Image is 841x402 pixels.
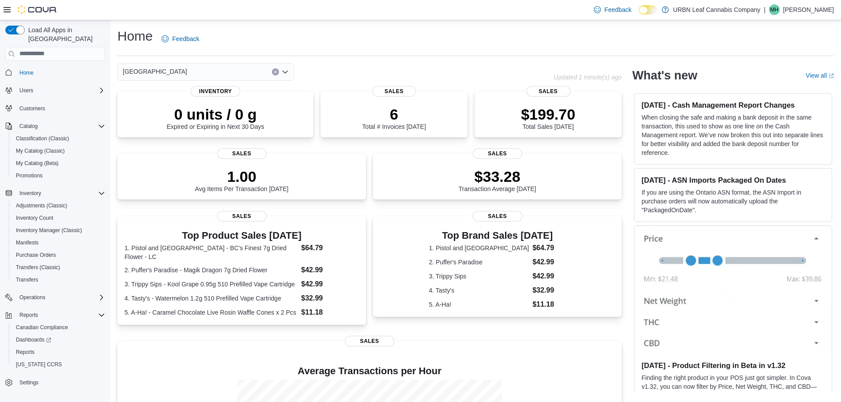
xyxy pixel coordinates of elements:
[641,101,825,109] h3: [DATE] - Cash Management Report Changes
[16,147,65,154] span: My Catalog (Classic)
[19,190,41,197] span: Inventory
[124,294,298,303] dt: 4. Tasty's - Watermelon 1.2g 510 Prefilled Vape Cartridge
[2,84,109,97] button: Users
[16,188,45,199] button: Inventory
[191,86,240,97] span: Inventory
[9,169,109,182] button: Promotions
[123,66,187,77] span: [GEOGRAPHIC_DATA]
[301,243,359,253] dd: $64.79
[301,307,359,318] dd: $11.18
[532,243,566,253] dd: $64.79
[429,272,529,281] dt: 3. Trippy Sips
[12,146,105,156] span: My Catalog (Classic)
[301,265,359,275] dd: $42.99
[12,158,62,169] a: My Catalog (Beta)
[2,309,109,321] button: Reports
[167,105,264,123] p: 0 units / 0 g
[12,359,105,370] span: Washington CCRS
[16,377,42,388] a: Settings
[806,72,834,79] a: View allExternal link
[16,85,37,96] button: Users
[16,361,62,368] span: [US_STATE] CCRS
[16,160,59,167] span: My Catalog (Beta)
[2,291,109,304] button: Operations
[19,123,38,130] span: Catalog
[12,322,105,333] span: Canadian Compliance
[12,334,55,345] a: Dashboards
[167,105,264,130] div: Expired or Expiring in Next 30 Days
[12,225,86,236] a: Inventory Manager (Classic)
[19,312,38,319] span: Reports
[12,359,65,370] a: [US_STATE] CCRS
[9,334,109,346] a: Dashboards
[2,376,109,389] button: Settings
[12,334,105,345] span: Dashboards
[12,170,46,181] a: Promotions
[532,285,566,296] dd: $32.99
[9,249,109,261] button: Purchase Orders
[12,133,105,144] span: Classification (Classic)
[18,5,57,14] img: Cova
[12,170,105,181] span: Promotions
[829,73,834,79] svg: External link
[604,5,631,14] span: Feedback
[9,199,109,212] button: Adjustments (Classic)
[124,280,298,289] dt: 3. Trippy Sips - Kool Grape 0.95g 510 Prefilled Vape Cartridge
[272,68,279,75] button: Clear input
[301,293,359,304] dd: $32.99
[12,213,105,223] span: Inventory Count
[124,366,615,376] h4: Average Transactions per Hour
[12,262,105,273] span: Transfers (Classic)
[429,286,529,295] dt: 4. Tasty's
[16,121,41,131] button: Catalog
[16,239,38,246] span: Manifests
[764,4,766,15] p: |
[16,292,105,303] span: Operations
[16,349,34,356] span: Reports
[9,132,109,145] button: Classification (Classic)
[9,261,109,274] button: Transfers (Classic)
[641,188,825,214] p: If you are using the Ontario ASN format, the ASN Import in purchase orders will now automatically...
[16,336,51,343] span: Dashboards
[16,227,82,234] span: Inventory Manager (Classic)
[16,264,60,271] span: Transfers (Classic)
[521,105,575,123] p: $199.70
[12,237,105,248] span: Manifests
[25,26,105,43] span: Load All Apps in [GEOGRAPHIC_DATA]
[9,157,109,169] button: My Catalog (Beta)
[362,105,426,123] p: 6
[16,276,38,283] span: Transfers
[12,133,73,144] a: Classification (Classic)
[12,146,68,156] a: My Catalog (Classic)
[770,4,779,15] span: MH
[429,258,529,267] dt: 2. Puffer's Paradise
[9,237,109,249] button: Manifests
[12,262,64,273] a: Transfers (Classic)
[12,322,72,333] a: Canadian Compliance
[16,324,68,331] span: Canadian Compliance
[9,358,109,371] button: [US_STATE] CCRS
[16,214,53,222] span: Inventory Count
[532,299,566,310] dd: $11.18
[12,250,60,260] a: Purchase Orders
[19,294,45,301] span: Operations
[2,120,109,132] button: Catalog
[16,202,67,209] span: Adjustments (Classic)
[641,176,825,184] h3: [DATE] - ASN Imports Packaged On Dates
[124,266,298,274] dt: 2. Puffer's Paradise - Magik Dragon 7g Dried Flower
[429,244,529,252] dt: 1. Pistol and [GEOGRAPHIC_DATA]
[473,211,522,222] span: Sales
[12,347,105,357] span: Reports
[12,347,38,357] a: Reports
[195,168,289,192] div: Avg Items Per Transaction [DATE]
[19,87,33,94] span: Users
[124,244,298,261] dt: 1. Pistol and [GEOGRAPHIC_DATA] - BC's Finest 7g Dried Flower - LC
[16,85,105,96] span: Users
[16,68,37,78] a: Home
[16,292,49,303] button: Operations
[12,200,71,211] a: Adjustments (Classic)
[459,168,536,185] p: $33.28
[19,69,34,76] span: Home
[16,103,105,114] span: Customers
